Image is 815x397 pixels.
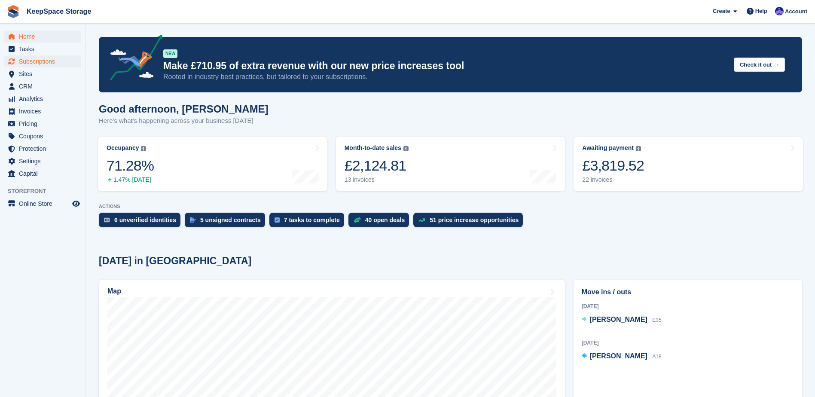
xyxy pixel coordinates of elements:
[734,58,785,72] button: Check it out →
[4,168,81,180] a: menu
[4,31,81,43] a: menu
[4,155,81,167] a: menu
[19,130,70,142] span: Coupons
[652,317,661,323] span: E35
[103,35,163,84] img: price-adjustments-announcement-icon-8257ccfd72463d97f412b2fc003d46551f7dbcb40ab6d574587a9cd5c0d94...
[107,144,139,152] div: Occupancy
[19,143,70,155] span: Protection
[582,315,662,326] a: [PERSON_NAME] E35
[23,4,95,18] a: KeepSpace Storage
[19,118,70,130] span: Pricing
[99,103,269,115] h1: Good afternoon, [PERSON_NAME]
[99,204,802,209] p: ACTIONS
[99,213,185,232] a: 6 unverified identities
[4,43,81,55] a: menu
[163,49,177,58] div: NEW
[98,137,327,191] a: Occupancy 71.28% 1.47% [DATE]
[4,118,81,130] a: menu
[71,198,81,209] a: Preview store
[4,68,81,80] a: menu
[582,287,794,297] h2: Move ins / outs
[114,217,176,223] div: 6 unverified identities
[269,213,348,232] a: 7 tasks to complete
[582,351,662,362] a: [PERSON_NAME] A18
[430,217,519,223] div: 51 price increase opportunities
[141,146,146,151] img: icon-info-grey-7440780725fd019a000dd9b08b2336e03edf1995a4989e88bcd33f0948082b44.svg
[365,217,405,223] div: 40 open deals
[345,157,409,174] div: £2,124.81
[713,7,730,15] span: Create
[582,157,644,174] div: £3,819.52
[163,72,727,82] p: Rooted in industry best practices, but tailored to your subscriptions.
[4,143,81,155] a: menu
[354,217,361,223] img: deal-1b604bf984904fb50ccaf53a9ad4b4a5d6e5aea283cecdc64d6e3604feb123c2.svg
[4,93,81,105] a: menu
[200,217,261,223] div: 5 unsigned contracts
[275,217,280,223] img: task-75834270c22a3079a89374b754ae025e5fb1db73e45f91037f5363f120a921f8.svg
[345,176,409,183] div: 13 invoices
[19,155,70,167] span: Settings
[775,7,784,15] img: Chloe Clark
[636,146,641,151] img: icon-info-grey-7440780725fd019a000dd9b08b2336e03edf1995a4989e88bcd33f0948082b44.svg
[107,287,121,295] h2: Map
[284,217,340,223] div: 7 tasks to complete
[4,130,81,142] a: menu
[19,93,70,105] span: Analytics
[785,7,807,16] span: Account
[336,137,565,191] a: Month-to-date sales £2,124.81 13 invoices
[19,31,70,43] span: Home
[163,60,727,72] p: Make £710.95 of extra revenue with our new price increases tool
[345,144,401,152] div: Month-to-date sales
[19,68,70,80] span: Sites
[652,354,661,360] span: A18
[19,55,70,67] span: Subscriptions
[19,168,70,180] span: Capital
[582,339,794,347] div: [DATE]
[413,213,527,232] a: 51 price increase opportunities
[418,218,425,222] img: price_increase_opportunities-93ffe204e8149a01c8c9dc8f82e8f89637d9d84a8eef4429ea346261dce0b2c0.svg
[19,80,70,92] span: CRM
[99,255,251,267] h2: [DATE] in [GEOGRAPHIC_DATA]
[99,116,269,126] p: Here's what's happening across your business [DATE]
[4,198,81,210] a: menu
[590,352,647,360] span: [PERSON_NAME]
[104,217,110,223] img: verify_identity-adf6edd0f0f0b5bbfe63781bf79b02c33cf7c696d77639b501bdc392416b5a36.svg
[582,144,634,152] div: Awaiting payment
[755,7,767,15] span: Help
[190,217,196,223] img: contract_signature_icon-13c848040528278c33f63329250d36e43548de30e8caae1d1a13099fd9432cc5.svg
[4,105,81,117] a: menu
[185,213,269,232] a: 5 unsigned contracts
[590,316,647,323] span: [PERSON_NAME]
[107,157,154,174] div: 71.28%
[582,302,794,310] div: [DATE]
[7,5,20,18] img: stora-icon-8386f47178a22dfd0bd8f6a31ec36ba5ce8667c1dd55bd0f319d3a0aa187defe.svg
[4,55,81,67] a: menu
[19,198,70,210] span: Online Store
[4,80,81,92] a: menu
[574,137,803,191] a: Awaiting payment £3,819.52 22 invoices
[348,213,414,232] a: 40 open deals
[8,187,85,195] span: Storefront
[19,105,70,117] span: Invoices
[107,176,154,183] div: 1.47% [DATE]
[582,176,644,183] div: 22 invoices
[19,43,70,55] span: Tasks
[403,146,409,151] img: icon-info-grey-7440780725fd019a000dd9b08b2336e03edf1995a4989e88bcd33f0948082b44.svg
